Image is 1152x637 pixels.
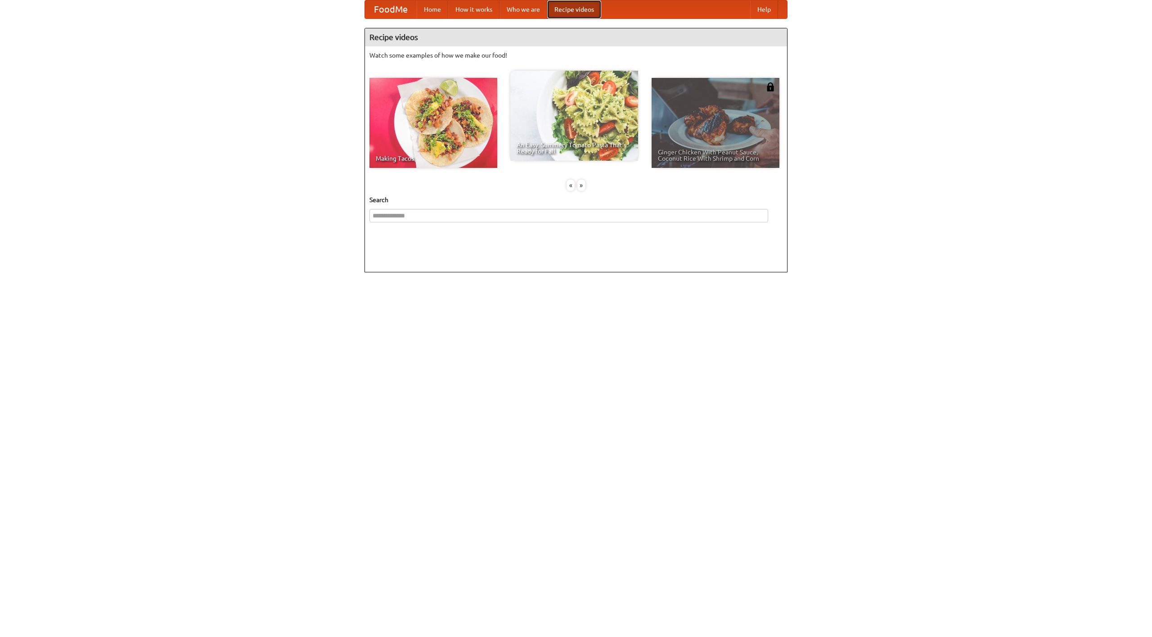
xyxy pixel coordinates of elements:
span: An Easy, Summery Tomato Pasta That's Ready for Fall [517,142,632,154]
img: 483408.png [766,82,775,91]
div: » [577,180,585,191]
a: Help [750,0,778,18]
a: An Easy, Summery Tomato Pasta That's Ready for Fall [510,71,638,161]
h4: Recipe videos [365,28,787,46]
span: Making Tacos [376,155,491,162]
div: « [567,180,575,191]
a: Who we are [499,0,547,18]
a: FoodMe [365,0,417,18]
h5: Search [369,195,783,204]
a: How it works [448,0,499,18]
a: Recipe videos [547,0,601,18]
a: Home [417,0,448,18]
a: Making Tacos [369,78,497,168]
p: Watch some examples of how we make our food! [369,51,783,60]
